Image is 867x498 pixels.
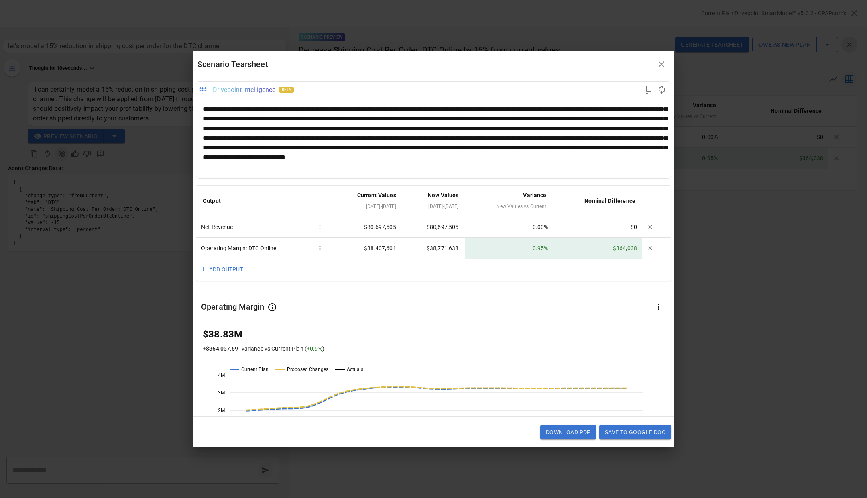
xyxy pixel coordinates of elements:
[213,86,275,94] div: Drivepoint Intelligence
[330,216,403,238] td: $80,697,505
[201,302,264,312] div: Operating Margin
[203,345,238,353] p: + $364,037.69
[553,238,642,259] td: $364,038
[347,367,363,372] text: Actuals
[553,216,642,238] td: $0
[330,238,403,259] td: $38,407,601
[196,259,249,281] button: +ADD OUTPUT
[465,186,553,216] th: Variance
[540,425,596,439] button: Download PDF
[218,372,225,378] text: 4M
[403,238,465,259] td: $38,771,638
[337,202,396,211] div: [DATE] - [DATE]
[330,186,403,216] th: Current Values
[218,390,225,396] text: 3M
[242,345,324,353] p: variance vs Current Plan ( )
[218,408,225,413] text: 2M
[196,363,672,457] svg: A chart.
[287,367,328,372] text: Proposed Changes
[553,186,642,216] th: Nominal Difference
[403,186,465,216] th: New Values
[201,221,326,233] div: Net Revenue
[403,216,465,238] td: $80,697,505
[465,216,553,238] td: 0.00 %
[465,238,553,259] td: 0.95 %
[471,202,546,211] div: New Values vs Current
[409,202,459,211] div: [DATE] - [DATE]
[241,367,269,372] text: Current Plan
[196,186,330,216] th: Output
[201,243,326,254] div: Operating Margin: DTC Online
[279,87,294,93] div: beta
[307,345,322,352] span: + 0.9 %
[197,58,653,71] div: Scenario Tearsheet
[599,425,671,439] button: Save to Google Doc
[203,327,665,341] p: $38.83M
[201,262,206,278] span: +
